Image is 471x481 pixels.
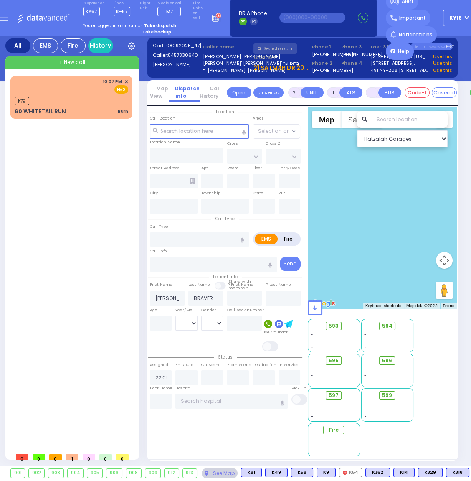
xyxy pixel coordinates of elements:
[61,38,86,53] div: Fire
[16,454,28,460] span: 0
[279,13,345,23] input: (000)000-00000
[227,140,241,146] label: Cross 1
[364,331,367,338] span: -
[68,469,83,477] div: 904
[405,87,430,98] button: Code-1
[83,1,104,6] label: Dispatcher
[201,307,216,313] label: Gender
[18,13,73,23] img: Logo
[126,469,141,477] div: 908
[399,14,426,22] span: Important
[203,53,251,60] label: [PERSON_NAME] [PERSON_NAME]
[175,307,198,313] div: Year/Month/Week/Day
[310,298,337,309] img: Google
[301,87,324,98] button: UNIT
[339,468,362,477] div: K54
[203,60,251,67] label: [PERSON_NAME]' [PERSON_NAME]' בראווער
[116,454,129,460] span: 0
[153,52,201,59] label: Caller:
[371,60,415,67] a: [STREET_ADDRESS],
[227,362,251,368] label: From Scene
[393,468,415,477] div: K14
[201,190,220,196] label: Township
[190,178,195,184] span: Other building occupants
[66,454,78,460] span: 1
[253,64,338,72] u: 21 SATMAR DR 202 - Use this
[329,426,339,434] span: Fire
[364,344,367,350] span: -
[436,282,453,299] button: Drag Pegman onto the map to open Street View
[253,165,262,171] label: Floor
[364,372,367,379] span: -
[364,401,367,407] span: -
[262,329,288,335] label: Use Callback
[168,52,198,59] span: 8457830640
[49,454,62,460] span: 0
[365,468,390,477] div: K362
[140,1,150,11] label: Night unit
[227,165,238,171] label: Room
[150,190,158,196] label: City
[339,87,362,98] button: ALS
[266,282,291,288] label: P Last Name
[29,469,44,477] div: 902
[150,307,157,313] label: Age
[201,362,221,368] label: On Scene
[239,10,267,17] span: BRIA Phone
[317,468,336,477] div: BLS
[312,43,339,51] span: Phone 1
[33,454,45,460] span: 0
[153,42,201,49] label: Cad:
[311,344,313,350] span: -
[398,48,409,55] span: Help
[433,67,452,74] a: Use this
[153,61,201,68] label: [PERSON_NAME]
[228,279,251,284] small: Share with
[253,362,276,368] label: Destination
[164,42,201,49] span: [08092025_47]
[253,43,297,54] input: Search a contact
[114,85,128,94] span: EMS
[214,354,237,360] span: Status
[183,469,197,477] div: 913
[311,331,313,338] span: -
[150,224,168,229] label: Call Type
[364,413,367,420] span: -
[329,392,339,399] span: 597
[341,51,382,57] label: [PHONE_NUMBER]
[371,43,411,51] label: Last 3 location
[227,282,253,288] label: P First Name
[175,385,192,391] label: Hospital
[212,109,238,115] span: Location
[169,85,200,99] a: Dispatch info
[150,248,167,254] label: Call Info
[418,468,443,477] div: BLS
[142,29,171,35] strong: Take backup
[372,111,448,128] input: Search location
[211,216,239,222] span: Call type
[364,338,367,344] span: -
[209,274,242,280] span: Patient info
[341,111,382,128] button: Show satellite imagery
[150,139,180,145] label: Location Name
[59,59,85,66] span: + New call
[145,469,160,477] div: 909
[291,468,313,477] div: K58
[311,401,313,407] span: -
[11,469,25,477] div: 901
[175,394,288,409] input: Search hospital
[446,468,469,477] div: BLS
[188,282,210,288] label: Last Name
[150,85,169,99] a: Map View
[311,366,313,372] span: -
[241,468,262,477] div: K81
[279,165,300,171] label: Entry Code
[277,234,299,244] label: Fire
[124,79,128,86] span: ✕
[279,362,299,368] label: In Service
[446,468,469,477] div: K318
[433,60,452,67] a: Use this
[103,79,122,85] span: 10:07 PM
[144,23,176,29] strong: Take dispatch
[15,107,66,116] div: 60 WHITETAIL RUN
